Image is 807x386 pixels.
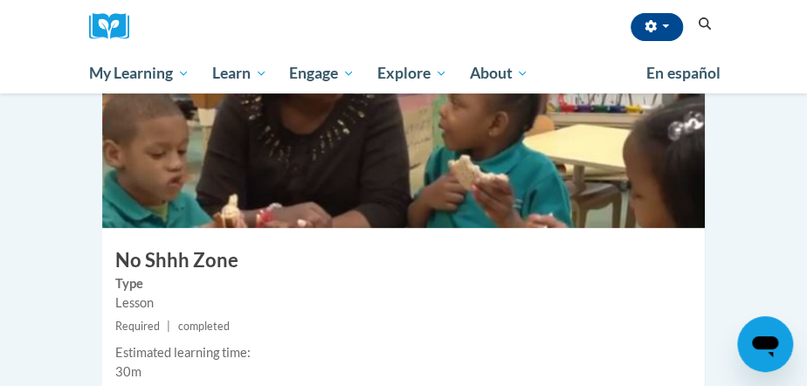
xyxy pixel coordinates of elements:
label: Type [115,274,692,293]
a: About [459,53,541,93]
iframe: Button to launch messaging window [737,316,793,372]
span: Required [115,320,160,333]
span: En español [646,64,720,82]
a: My Learning [78,53,201,93]
span: Explore [377,63,447,84]
button: Search [692,14,718,35]
span: Learn [212,63,267,84]
img: Logo brand [89,13,141,40]
span: My Learning [89,63,190,84]
div: Lesson [115,293,692,313]
span: About [469,63,528,84]
span: completed [177,320,229,333]
a: Cox Campus [89,13,141,40]
span: | [167,320,170,333]
a: En español [635,55,731,92]
h3: No Shhh Zone [102,247,705,274]
div: Main menu [76,53,731,93]
a: Explore [366,53,459,93]
img: Course Image [102,53,705,228]
button: Account Settings [631,13,683,41]
div: Estimated learning time: [115,343,692,362]
a: Engage [278,53,366,93]
a: Learn [201,53,279,93]
span: Engage [289,63,355,84]
span: 30m [115,364,141,379]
